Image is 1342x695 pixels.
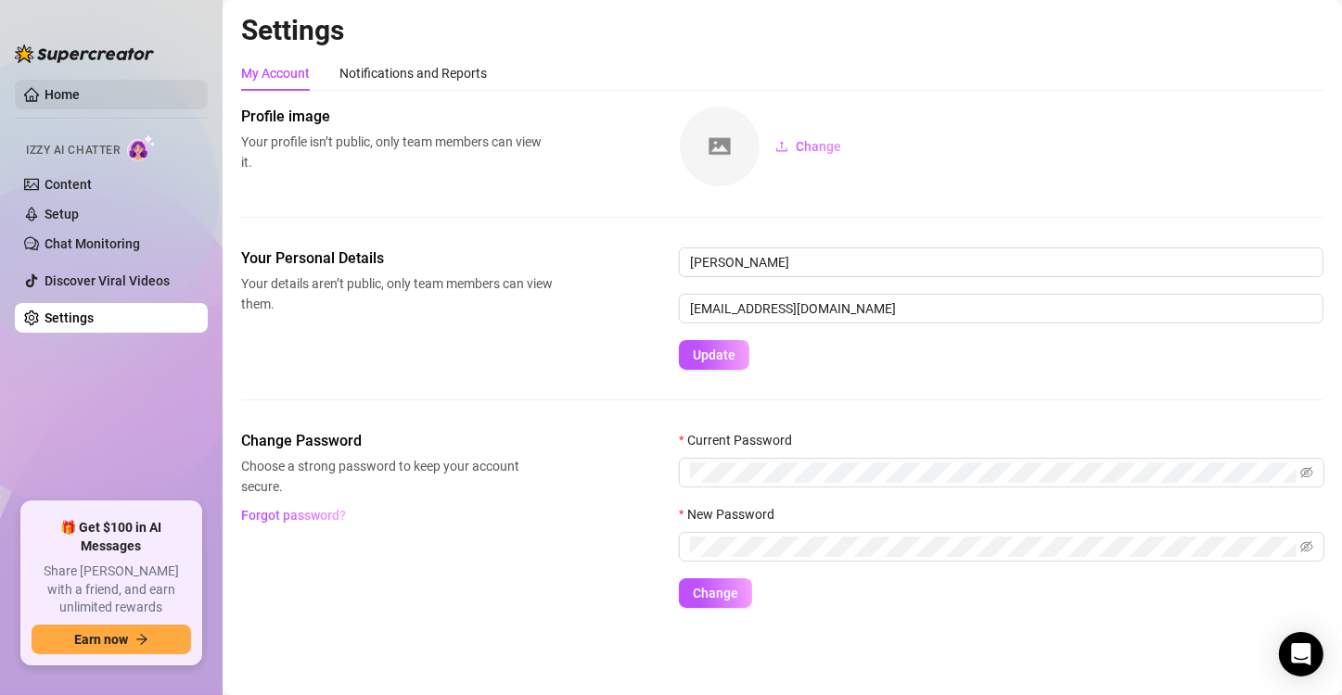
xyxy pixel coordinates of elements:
span: Your profile isn’t public, only team members can view it. [241,132,553,172]
span: Your details aren’t public, only team members can view them. [241,273,553,314]
span: Your Personal Details [241,247,553,270]
h2: Settings [241,13,1323,48]
img: AI Chatter [127,134,156,161]
div: Open Intercom Messenger [1279,632,1323,676]
span: upload [775,140,788,153]
label: New Password [679,504,786,524]
a: Home [45,87,80,102]
span: Profile image [241,106,553,128]
span: Change Password [241,430,553,452]
a: Content [45,177,92,192]
span: eye-invisible [1300,540,1313,553]
div: Notifications and Reports [339,63,487,83]
a: Setup [45,207,79,221]
button: Change [679,578,752,608]
span: Izzy AI Chatter [26,142,120,159]
input: Enter new email [679,294,1323,323]
input: New Password [690,537,1297,557]
span: Share [PERSON_NAME] with a friend, and earn unlimited rewards [32,562,191,617]
span: eye-invisible [1300,466,1313,479]
button: Forgot password? [241,500,347,530]
img: logo-BBDzfeDw.svg [15,44,154,63]
label: Current Password [679,430,804,450]
button: Update [679,340,749,370]
input: Enter name [679,247,1323,277]
span: Earn now [74,632,128,647]
button: Change [760,132,856,161]
span: 🎁 Get $100 in AI Messages [32,519,191,555]
span: Change [693,586,738,600]
span: Update [693,347,735,362]
input: Current Password [690,462,1297,483]
a: Discover Viral Videos [45,273,170,288]
span: Change [796,139,841,154]
button: Earn nowarrow-right [32,625,191,654]
div: My Account [241,63,310,83]
a: Chat Monitoring [45,236,140,251]
img: square-placeholder.png [680,107,760,186]
span: arrow-right [135,633,148,646]
span: Forgot password? [242,508,347,523]
a: Settings [45,310,94,325]
span: Choose a strong password to keep your account secure. [241,456,553,497]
